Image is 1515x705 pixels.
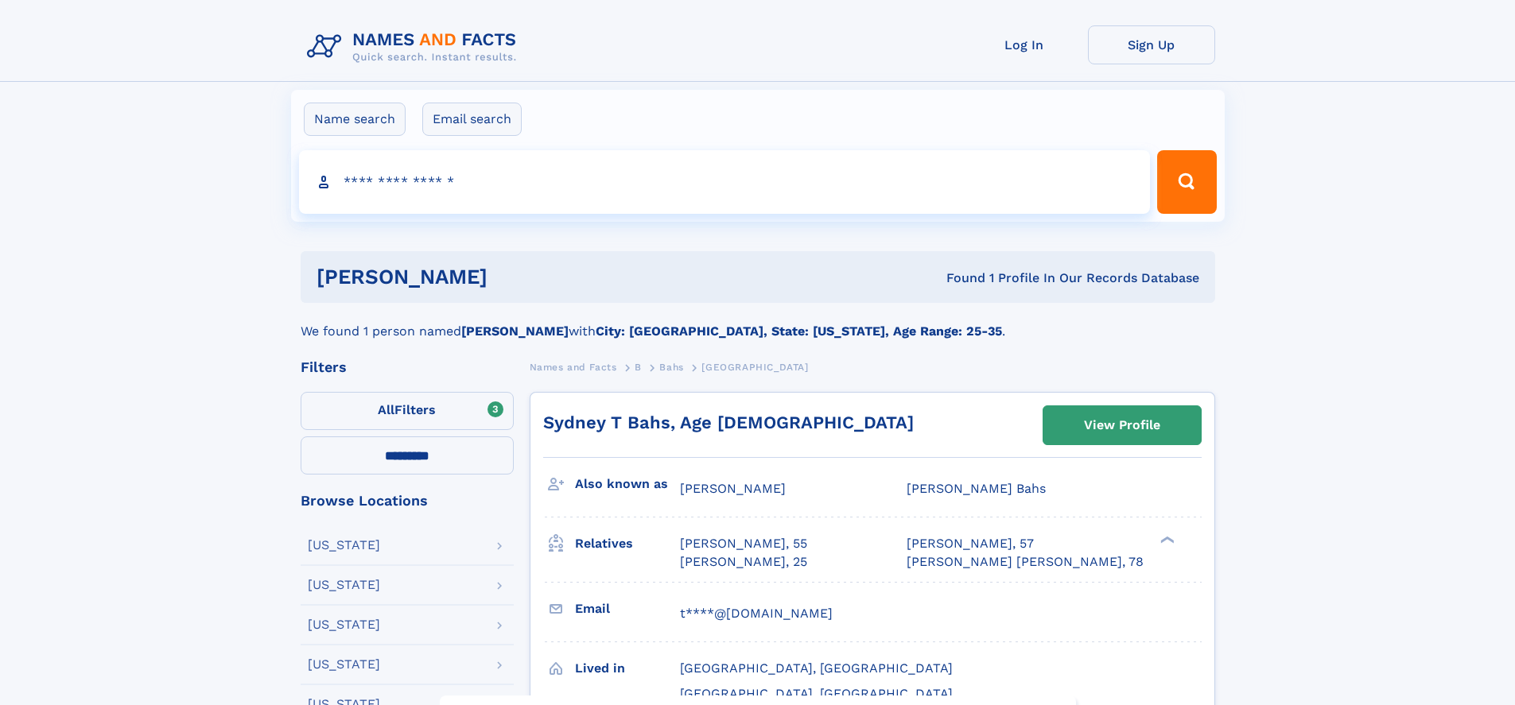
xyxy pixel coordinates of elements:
[596,323,1002,339] b: City: [GEOGRAPHIC_DATA], State: [US_STATE], Age Range: 25-35
[1088,25,1215,64] a: Sign Up
[575,530,680,557] h3: Relatives
[635,357,642,377] a: B
[301,392,514,430] label: Filters
[680,481,786,496] span: [PERSON_NAME]
[717,269,1199,287] div: Found 1 Profile In Our Records Database
[299,150,1151,214] input: search input
[422,103,522,136] label: Email search
[659,357,683,377] a: Bahs
[378,402,394,417] span: All
[304,103,406,136] label: Name search
[575,595,680,622] h3: Email
[308,579,380,591] div: [US_STATE]
[301,494,514,508] div: Browse Locations
[680,660,953,676] span: [GEOGRAPHIC_DATA], [GEOGRAPHIC_DATA]
[907,481,1046,496] span: [PERSON_NAME] Bahs
[635,362,642,373] span: B
[659,362,683,373] span: Bahs
[301,360,514,374] div: Filters
[1043,406,1201,444] a: View Profile
[308,618,380,631] div: [US_STATE]
[907,553,1144,571] a: [PERSON_NAME] [PERSON_NAME], 78
[1157,150,1216,214] button: Search Button
[680,535,807,552] a: [PERSON_NAME], 55
[461,323,569,339] b: [PERSON_NAME]
[308,539,380,552] div: [US_STATE]
[1084,407,1160,444] div: View Profile
[543,413,914,432] a: Sydney T Bahs, Age [DEMOGRAPHIC_DATA]
[701,362,808,373] span: [GEOGRAPHIC_DATA]
[301,25,530,68] img: Logo Names and Facts
[907,535,1034,552] a: [PERSON_NAME], 57
[301,303,1215,341] div: We found 1 person named with .
[575,471,680,498] h3: Also known as
[530,357,617,377] a: Names and Facts
[1156,535,1175,545] div: ❯
[680,686,953,701] span: [GEOGRAPHIC_DATA], [GEOGRAPHIC_DATA]
[575,655,680,682] h3: Lived in
[317,267,717,287] h1: [PERSON_NAME]
[680,553,807,571] a: [PERSON_NAME], 25
[961,25,1088,64] a: Log In
[308,658,380,671] div: [US_STATE]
